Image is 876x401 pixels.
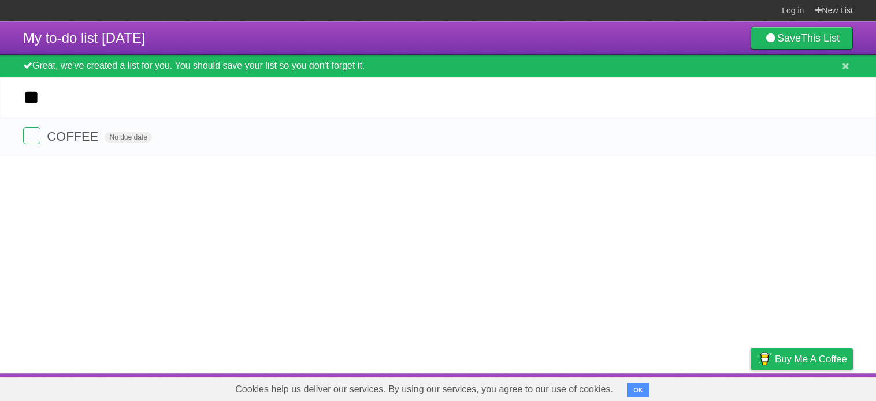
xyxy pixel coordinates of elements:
[751,27,853,50] a: SaveThis List
[224,378,625,401] span: Cookies help us deliver our services. By using our services, you agree to our use of cookies.
[635,376,682,398] a: Developers
[47,129,101,144] span: COFFEE
[696,376,722,398] a: Terms
[780,376,853,398] a: Suggest a feature
[801,32,840,44] b: This List
[597,376,621,398] a: About
[23,30,146,46] span: My to-do list [DATE]
[105,132,151,143] span: No due date
[756,349,772,369] img: Buy me a coffee
[775,349,847,369] span: Buy me a coffee
[751,348,853,370] a: Buy me a coffee
[736,376,766,398] a: Privacy
[627,383,649,397] button: OK
[23,127,40,144] label: Done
